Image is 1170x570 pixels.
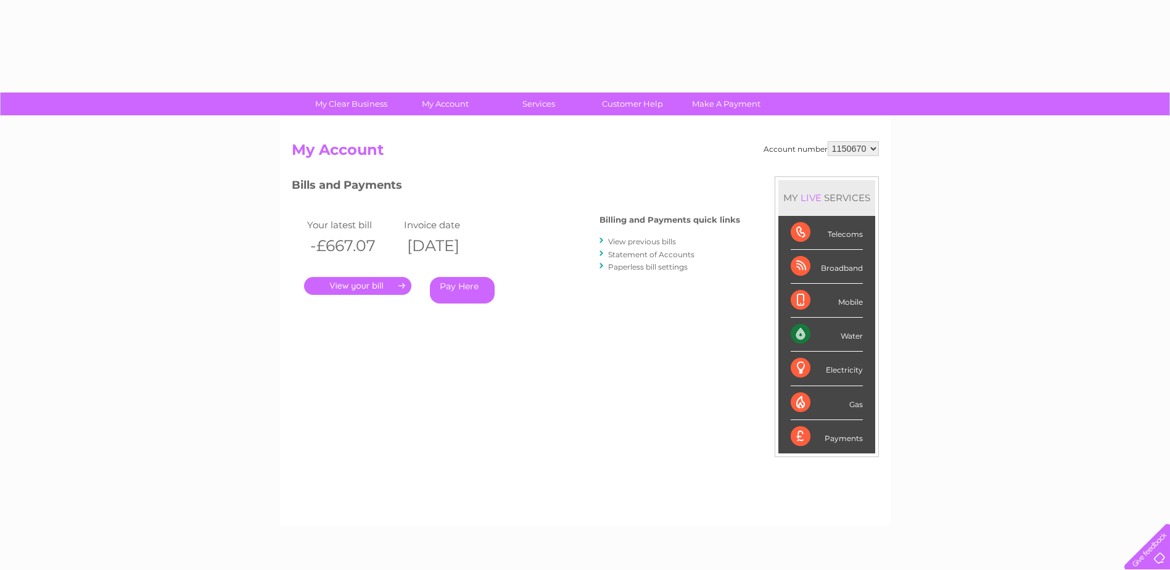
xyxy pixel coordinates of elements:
[292,176,740,198] h3: Bills and Payments
[304,233,402,258] th: -£667.07
[401,233,498,258] th: [DATE]
[791,386,863,420] div: Gas
[791,216,863,250] div: Telecoms
[608,262,688,271] a: Paperless bill settings
[300,93,402,115] a: My Clear Business
[430,277,495,304] a: Pay Here
[791,284,863,318] div: Mobile
[608,237,676,246] a: View previous bills
[394,93,496,115] a: My Account
[582,93,683,115] a: Customer Help
[608,250,694,259] a: Statement of Accounts
[791,420,863,453] div: Payments
[791,250,863,284] div: Broadband
[791,318,863,352] div: Water
[599,215,740,225] h4: Billing and Payments quick links
[304,277,411,295] a: .
[292,141,879,165] h2: My Account
[791,352,863,386] div: Electricity
[488,93,590,115] a: Services
[764,141,879,156] div: Account number
[675,93,777,115] a: Make A Payment
[304,217,402,233] td: Your latest bill
[798,192,824,204] div: LIVE
[778,180,875,215] div: MY SERVICES
[401,217,498,233] td: Invoice date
